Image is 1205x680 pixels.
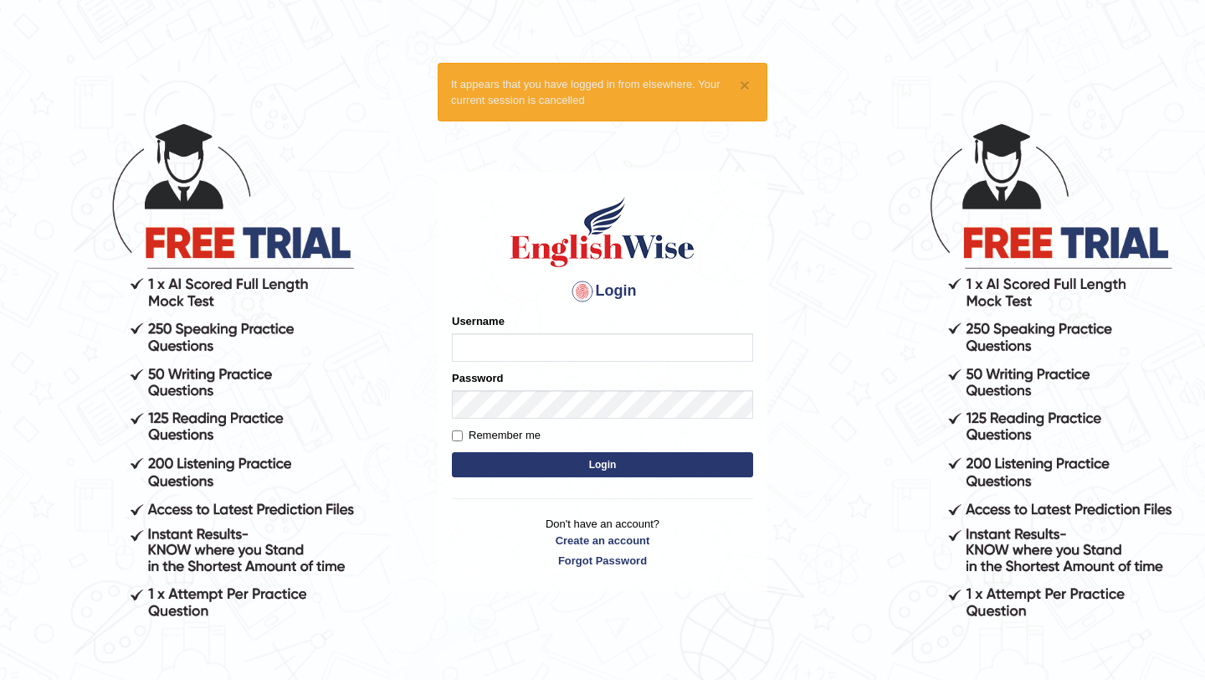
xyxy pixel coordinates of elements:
div: It appears that you have logged in from elsewhere. Your current session is cancelled [438,63,767,121]
a: Forgot Password [452,553,753,569]
img: Logo of English Wise sign in for intelligent practice with AI [507,194,698,270]
button: Login [452,452,753,477]
button: × [740,76,750,94]
label: Remember me [452,427,541,444]
a: Create an account [452,533,753,549]
label: Username [452,313,505,329]
p: Don't have an account? [452,516,753,568]
h4: Login [452,278,753,305]
label: Password [452,370,503,386]
input: Remember me [452,430,463,441]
